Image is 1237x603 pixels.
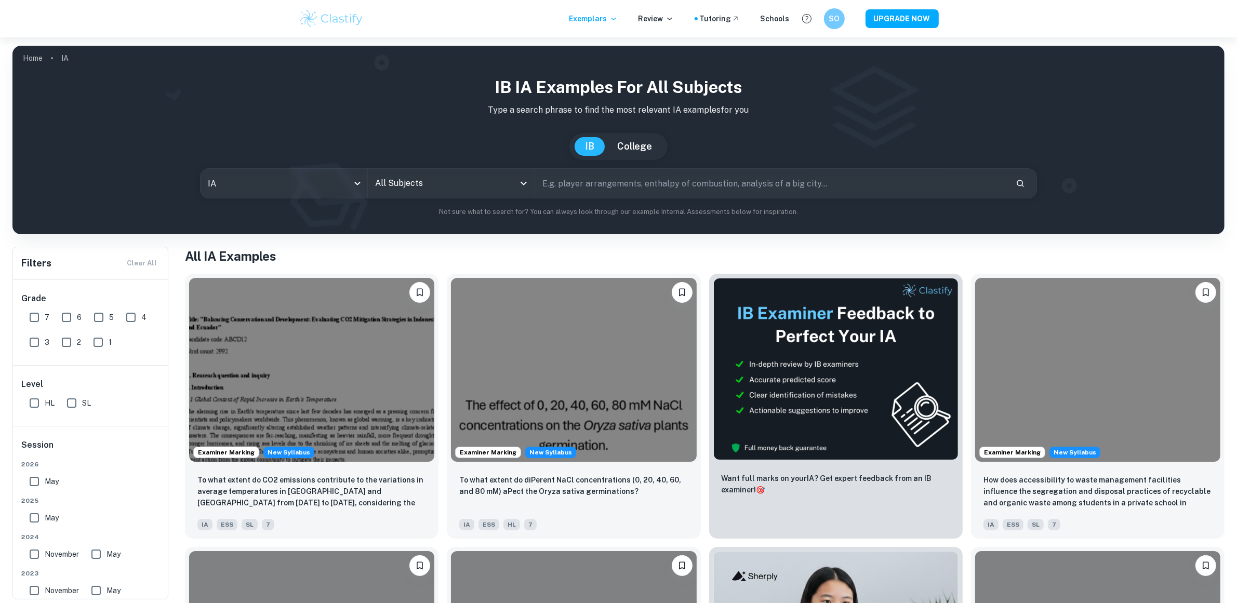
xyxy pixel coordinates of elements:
[575,137,605,156] button: IB
[478,519,499,530] span: ESS
[672,282,693,303] button: Bookmark
[12,46,1225,234] img: profile cover
[798,10,816,28] button: Help and Feedback
[535,169,1007,198] input: E.g. player arrangements, enthalpy of combustion, analysis of a big city...
[107,585,121,596] span: May
[756,486,765,494] span: 🎯
[77,337,81,348] span: 2
[1049,447,1100,458] div: Starting from the May 2026 session, the ESS IA requirements have changed. We created this exempla...
[456,448,521,457] span: Examiner Marking
[980,448,1045,457] span: Examiner Marking
[459,519,474,530] span: IA
[45,585,79,596] span: November
[185,274,438,539] a: Examiner MarkingStarting from the May 2026 session, the ESS IA requirements have changed. We crea...
[525,447,576,458] div: Starting from the May 2026 session, the ESS IA requirements have changed. We created this exempla...
[21,378,161,391] h6: Level
[21,104,1216,116] p: Type a search phrase to find the most relevant IA examples for you
[45,548,79,560] span: November
[983,519,999,530] span: IA
[45,337,49,348] span: 3
[1195,555,1216,576] button: Bookmark
[409,555,430,576] button: Bookmark
[971,274,1225,539] a: Examiner MarkingStarting from the May 2026 session, the ESS IA requirements have changed. We crea...
[109,312,114,323] span: 5
[21,569,161,578] span: 2023
[217,519,237,530] span: ESS
[197,519,212,530] span: IA
[866,9,939,28] button: UPGRADE NOW
[197,474,426,510] p: To what extent do CO2 emissions contribute to the variations in average temperatures in Indonesia...
[61,52,69,64] p: IA
[21,460,161,469] span: 2026
[722,473,950,495] p: Want full marks on your IA ? Get expert feedback from an IB examiner!
[45,397,55,409] span: HL
[1028,519,1044,530] span: SL
[263,447,314,458] span: New Syllabus
[828,13,840,24] h6: SO
[983,474,1212,510] p: How does accessibility to waste management facilities influence the segregation and disposal prac...
[447,274,700,539] a: Examiner MarkingStarting from the May 2026 session, the ESS IA requirements have changed. We crea...
[45,512,59,524] span: May
[525,447,576,458] span: New Syllabus
[201,169,367,198] div: IA
[21,439,161,460] h6: Session
[194,448,259,457] span: Examiner Marking
[639,13,674,24] p: Review
[299,8,365,29] img: Clastify logo
[21,532,161,542] span: 2024
[672,555,693,576] button: Bookmark
[700,13,740,24] a: Tutoring
[45,476,59,487] span: May
[451,278,696,462] img: ESS IA example thumbnail: To what extent do diPerent NaCl concentr
[1003,519,1023,530] span: ESS
[109,337,112,348] span: 1
[189,278,434,462] img: ESS IA example thumbnail: To what extent do CO2 emissions contribu
[975,278,1220,462] img: ESS IA example thumbnail: How does accessibility to waste manageme
[503,519,520,530] span: HL
[1048,519,1060,530] span: 7
[263,447,314,458] div: Starting from the May 2026 session, the ESS IA requirements have changed. We created this exempla...
[713,278,959,460] img: Thumbnail
[45,312,49,323] span: 7
[459,474,688,497] p: To what extent do diPerent NaCl concentrations (0, 20, 40, 60, and 80 mM) aPect the Oryza sativa ...
[409,282,430,303] button: Bookmark
[1012,175,1029,192] button: Search
[1195,282,1216,303] button: Bookmark
[516,176,531,191] button: Open
[77,312,82,323] span: 6
[21,207,1216,217] p: Not sure what to search for? You can always look through our example Internal Assessments below f...
[524,519,537,530] span: 7
[242,519,258,530] span: SL
[262,519,274,530] span: 7
[1049,447,1100,458] span: New Syllabus
[607,137,662,156] button: College
[23,51,43,65] a: Home
[824,8,845,29] button: SO
[761,13,790,24] a: Schools
[709,274,963,539] a: ThumbnailWant full marks on yourIA? Get expert feedback from an IB examiner!
[82,397,91,409] span: SL
[569,13,618,24] p: Exemplars
[141,312,147,323] span: 4
[107,548,121,560] span: May
[21,256,51,271] h6: Filters
[21,292,161,305] h6: Grade
[185,247,1225,265] h1: All IA Examples
[21,496,161,505] span: 2025
[21,75,1216,100] h1: IB IA examples for all subjects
